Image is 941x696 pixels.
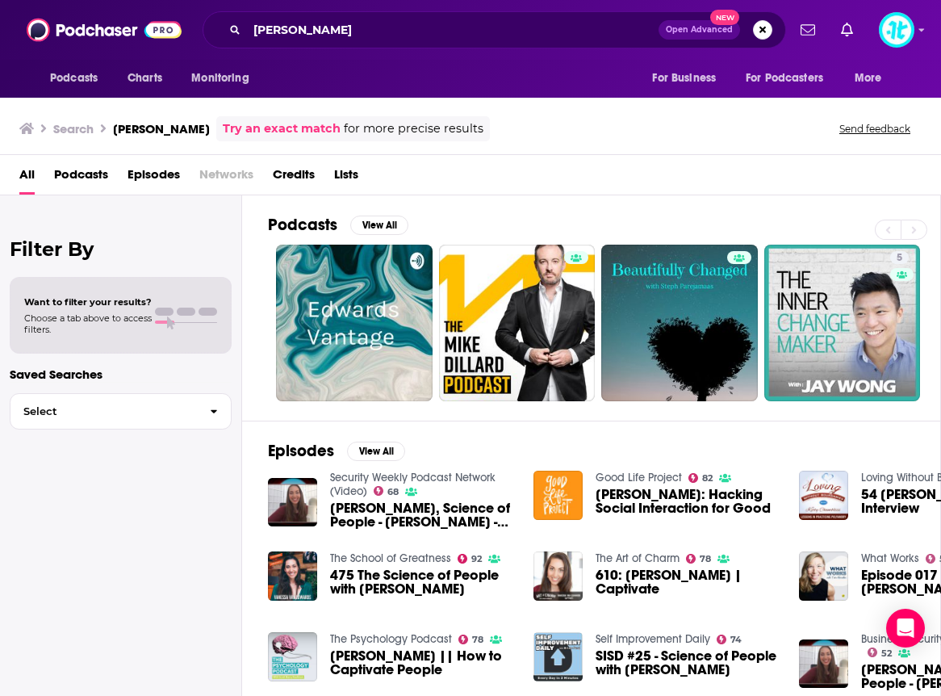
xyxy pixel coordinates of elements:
h2: Podcasts [268,215,337,235]
img: Episode 017 – Vanessa Van Edwards [799,551,848,601]
a: Show notifications dropdown [794,16,822,44]
img: Vanessa Van Edwards: Hacking Social Interaction for Good [533,471,583,520]
h2: Episodes [268,441,334,461]
a: Security Weekly Podcast Network (Video) [330,471,496,498]
a: Charts [117,63,172,94]
a: The School of Greatness [330,551,451,565]
a: The Psychology Podcast [330,632,452,646]
img: 54 Vanessa Van Edwards Interview [799,471,848,520]
span: Choose a tab above to access filters. [24,312,152,335]
span: SISD #25 - Science of People with [PERSON_NAME] [596,649,780,677]
img: Podchaser - Follow, Share and Rate Podcasts [27,15,182,45]
button: View All [350,216,408,235]
img: 475 The Science of People with Vanessa Van Edwards [268,551,317,601]
p: Saved Searches [10,367,232,382]
a: 68 [374,486,399,496]
span: 68 [387,488,399,496]
span: Monitoring [191,67,249,90]
span: For Podcasters [746,67,823,90]
button: Send feedback [834,122,915,136]
div: Search podcasts, credits, & more... [203,11,786,48]
h3: [PERSON_NAME] [113,121,210,136]
span: [PERSON_NAME] || How to Captivate People [330,649,514,677]
a: 5 [764,245,921,401]
h3: Search [53,121,94,136]
a: What Works [861,551,919,565]
a: SISD #25 - Science of People with Vanessa Van Edwards [596,649,780,677]
img: Vanessa Van Edwards, Science of People - Vanessa Van Edwards - BSW - Interview #139 [799,639,848,689]
a: Self Improvement Daily [596,632,710,646]
span: [PERSON_NAME], Science of People - [PERSON_NAME] - BSW - Interview #139 [330,501,514,529]
span: 475 The Science of People with [PERSON_NAME] [330,568,514,596]
span: Open Advanced [666,26,733,34]
span: 610: [PERSON_NAME] | Captivate [596,568,780,596]
a: Good Life Project [596,471,682,484]
button: Select [10,393,232,430]
button: open menu [180,63,270,94]
span: 5 [897,250,902,266]
button: Open AdvancedNew [659,20,740,40]
span: 78 [472,636,483,644]
button: View All [347,442,405,461]
a: Show notifications dropdown [834,16,859,44]
a: Episodes [128,161,180,195]
a: Podcasts [54,161,108,195]
a: 5 [890,251,909,264]
span: Charts [128,67,162,90]
span: 78 [700,556,711,563]
img: User Profile [879,12,914,48]
a: Vanessa Van Edwards || How to Captivate People [330,649,514,677]
a: Try an exact match [223,119,341,138]
span: [PERSON_NAME]: Hacking Social Interaction for Good [596,488,780,515]
button: open menu [843,63,902,94]
img: SISD #25 - Science of People with Vanessa Van Edwards [533,632,583,681]
a: 74 [717,635,742,644]
a: Lists [334,161,358,195]
span: New [710,10,739,25]
img: 610: Vanessa Van Edwards | Captivate [533,551,583,601]
a: 52 [868,648,893,657]
a: Vanessa Van Edwards, Science of People - Vanessa Van Edwards - BSW - Interview #139 [330,501,514,529]
h2: Filter By [10,237,232,261]
input: Search podcasts, credits, & more... [247,17,659,43]
a: 475 The Science of People with Vanessa Van Edwards [330,568,514,596]
button: open menu [641,63,736,94]
div: Open Intercom Messenger [886,609,925,648]
span: Logged in as ImpactTheory [879,12,914,48]
button: open menu [735,63,847,94]
a: The Art of Charm [596,551,680,565]
a: Vanessa Van Edwards: Hacking Social Interaction for Good [596,488,780,515]
span: For Business [652,67,716,90]
span: More [855,67,882,90]
span: Want to filter your results? [24,296,152,308]
button: Show profile menu [879,12,914,48]
span: Podcasts [50,67,98,90]
a: All [19,161,35,195]
a: Credits [273,161,315,195]
a: 78 [458,635,484,644]
a: EpisodesView All [268,441,405,461]
a: 78 [686,554,712,564]
button: open menu [39,63,119,94]
a: 82 [688,473,713,483]
a: 92 [458,554,483,564]
span: for more precise results [344,119,483,138]
span: 82 [702,475,713,482]
a: 610: Vanessa Van Edwards | Captivate [596,568,780,596]
img: Vanessa Van Edwards || How to Captivate People [268,632,317,681]
img: Vanessa Van Edwards, Science of People - Vanessa Van Edwards - BSW - Interview #139 [268,478,317,527]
